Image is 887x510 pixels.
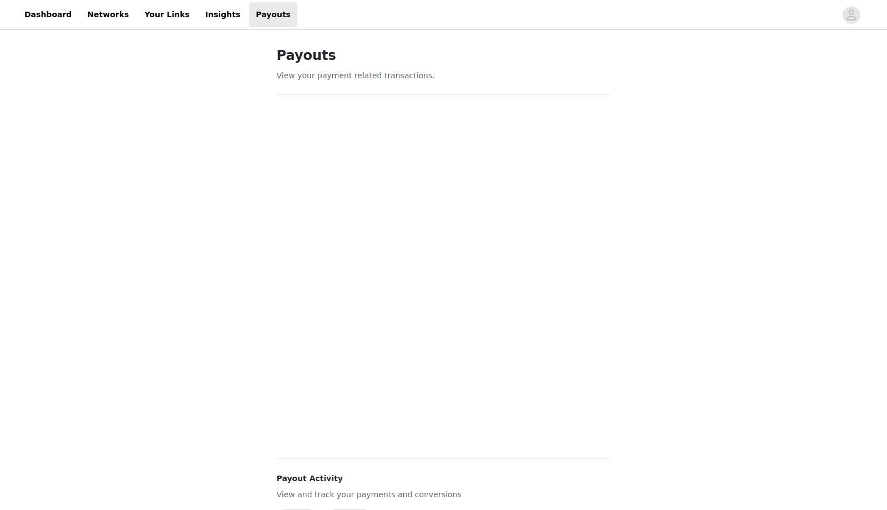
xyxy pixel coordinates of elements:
[138,2,196,27] a: Your Links
[277,473,611,484] h4: Payout Activity
[199,2,247,27] a: Insights
[249,2,297,27] a: Payouts
[80,2,135,27] a: Networks
[18,2,78,27] a: Dashboard
[277,70,611,82] p: View your payment related transactions.
[846,6,856,24] div: avatar
[277,489,611,501] p: View and track your payments and conversions
[277,46,611,65] h1: Payouts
